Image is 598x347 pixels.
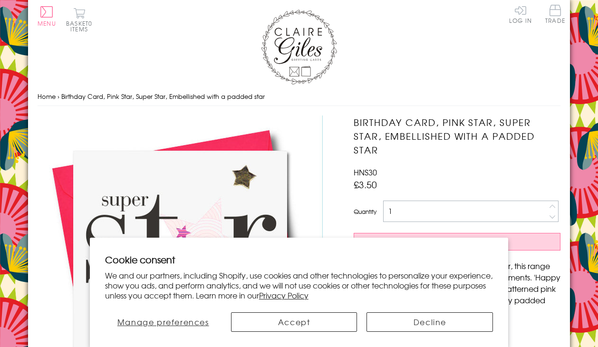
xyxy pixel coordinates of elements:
[70,19,92,33] span: 0 items
[38,92,56,101] a: Home
[66,8,92,32] button: Basket0 items
[38,19,56,28] span: Menu
[354,116,560,156] h1: Birthday Card, Pink Star, Super Star, Embellished with a padded star
[261,10,337,85] img: Claire Giles Greetings Cards
[105,253,493,266] h2: Cookie consent
[367,312,493,332] button: Decline
[58,92,59,101] span: ›
[354,207,376,216] label: Quantity
[545,5,565,23] span: Trade
[509,5,532,23] a: Log In
[354,233,560,251] button: Add to Basket
[61,92,265,101] span: Birthday Card, Pink Star, Super Star, Embellished with a padded star
[38,6,56,26] button: Menu
[105,270,493,300] p: We and our partners, including Shopify, use cookies and other technologies to personalize your ex...
[354,166,377,178] span: HNS30
[38,87,560,106] nav: breadcrumbs
[545,5,565,25] a: Trade
[105,312,222,332] button: Manage preferences
[354,178,377,191] span: £3.50
[259,289,309,301] a: Privacy Policy
[231,312,357,332] button: Accept
[117,316,209,328] span: Manage preferences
